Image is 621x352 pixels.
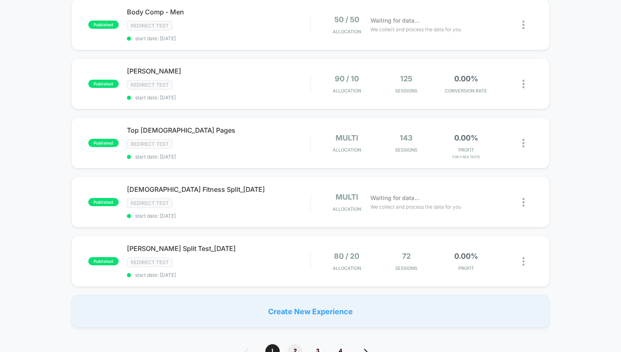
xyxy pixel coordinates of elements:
span: Sessions [379,265,434,271]
span: multi [336,193,358,201]
span: Allocation [333,29,361,35]
span: 0.00% [454,252,478,260]
span: published [88,80,119,88]
span: start date: [DATE] [127,272,310,278]
span: PROFIT [438,265,494,271]
span: 50 / 50 [334,15,359,24]
span: Redirect Test [127,258,172,267]
span: start date: [DATE] [127,213,310,219]
span: Redirect Test [127,198,172,208]
span: 90 / 10 [335,74,359,83]
img: close [522,21,524,29]
span: Waiting for data... [370,16,419,25]
span: We collect and process the data for you [370,25,461,33]
span: published [88,139,119,147]
div: Create New Experience [71,295,550,328]
span: 0.00% [454,74,478,83]
span: 143 [400,133,413,142]
span: Sessions [379,88,434,94]
span: Allocation [333,147,361,153]
span: Redirect Test [127,21,172,30]
span: Allocation [333,265,361,271]
span: published [88,198,119,206]
span: [PERSON_NAME] [127,67,310,75]
span: start date: [DATE] [127,94,310,101]
span: multi [336,133,358,142]
span: 80 / 20 [334,252,359,260]
span: 125 [400,74,412,83]
span: Redirect Test [127,80,172,90]
span: 0.00% [454,133,478,142]
span: published [88,21,119,29]
span: PROFIT [438,147,494,153]
img: close [522,80,524,88]
span: Redirect Test [127,139,172,149]
span: start date: [DATE] [127,154,310,160]
img: close [522,198,524,207]
span: We collect and process the data for you [370,203,461,211]
span: Body Comp - Men [127,8,310,16]
img: close [522,139,524,147]
span: [DEMOGRAPHIC_DATA] Fitness Split_[DATE] [127,185,310,193]
span: Allocation [333,88,361,94]
span: published [88,257,119,265]
span: CONVERSION RATE [438,88,494,94]
span: start date: [DATE] [127,35,310,41]
img: close [522,257,524,266]
span: Sessions [379,147,434,153]
span: Allocation [333,206,361,212]
span: Top [DEMOGRAPHIC_DATA] Pages [127,126,310,134]
span: Waiting for data... [370,193,419,202]
span: 72 [402,252,411,260]
span: for 5 Rea Taste [438,155,494,159]
span: [PERSON_NAME] Split Test_[DATE] [127,244,310,253]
